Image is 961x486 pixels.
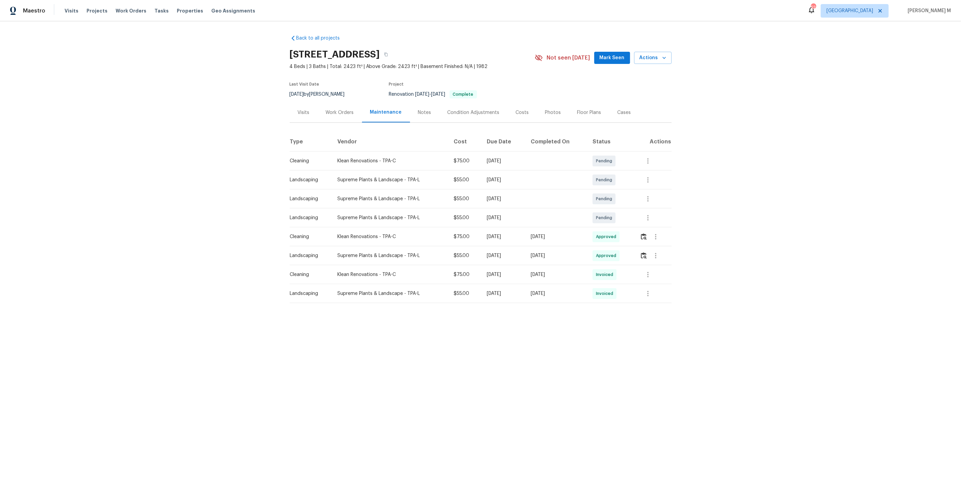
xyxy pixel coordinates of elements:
[290,290,327,297] div: Landscaping
[640,248,648,264] button: Review Icon
[596,233,619,240] span: Approved
[380,48,392,61] button: Copy Address
[290,177,327,183] div: Landscaping
[577,109,601,116] div: Floor Plans
[525,133,587,152] th: Completed On
[487,177,520,183] div: [DATE]
[596,271,616,278] span: Invoiced
[290,92,304,97] span: [DATE]
[290,133,332,152] th: Type
[337,195,443,202] div: Supreme Plants & Landscape - TPA-L
[448,109,500,116] div: Condition Adjustments
[826,7,873,14] span: [GEOGRAPHIC_DATA]
[531,271,582,278] div: [DATE]
[545,109,561,116] div: Photos
[337,214,443,221] div: Supreme Plants & Landscape - TPA-L
[634,133,672,152] th: Actions
[596,177,615,183] span: Pending
[448,133,481,152] th: Cost
[640,54,666,62] span: Actions
[454,158,476,164] div: $75.00
[290,35,355,42] a: Back to all projects
[337,158,443,164] div: Klean Renovations - TPA-C
[596,252,619,259] span: Approved
[547,54,590,61] span: Not seen [DATE]
[290,63,535,70] span: 4 Beds | 3 Baths | Total: 2423 ft² | Above Grade: 2423 ft² | Basement Finished: N/A | 1982
[487,158,520,164] div: [DATE]
[23,7,45,14] span: Maestro
[370,109,402,116] div: Maintenance
[600,54,625,62] span: Mark Seen
[454,252,476,259] div: $55.00
[531,252,582,259] div: [DATE]
[290,51,380,58] h2: [STREET_ADDRESS]
[454,195,476,202] div: $55.00
[415,92,446,97] span: -
[618,109,631,116] div: Cases
[65,7,78,14] span: Visits
[290,214,327,221] div: Landscaping
[450,92,476,96] span: Complete
[531,233,582,240] div: [DATE]
[326,109,354,116] div: Work Orders
[290,82,319,86] span: Last Visit Date
[487,290,520,297] div: [DATE]
[454,177,476,183] div: $55.00
[298,109,310,116] div: Visits
[290,90,353,98] div: by [PERSON_NAME]
[640,229,648,245] button: Review Icon
[290,271,327,278] div: Cleaning
[487,214,520,221] div: [DATE]
[487,195,520,202] div: [DATE]
[337,177,443,183] div: Supreme Plants & Landscape - TPA-L
[415,92,430,97] span: [DATE]
[594,52,630,64] button: Mark Seen
[332,133,448,152] th: Vendor
[337,233,443,240] div: Klean Renovations - TPA-C
[516,109,529,116] div: Costs
[154,8,169,13] span: Tasks
[587,133,634,152] th: Status
[337,252,443,259] div: Supreme Plants & Landscape - TPA-L
[211,7,255,14] span: Geo Assignments
[487,233,520,240] div: [DATE]
[487,271,520,278] div: [DATE]
[290,233,327,240] div: Cleaning
[389,82,404,86] span: Project
[290,158,327,164] div: Cleaning
[454,271,476,278] div: $75.00
[596,214,615,221] span: Pending
[87,7,107,14] span: Projects
[337,271,443,278] div: Klean Renovations - TPA-C
[641,233,647,240] img: Review Icon
[811,4,816,11] div: 52
[431,92,446,97] span: [DATE]
[418,109,431,116] div: Notes
[454,290,476,297] div: $55.00
[389,92,477,97] span: Renovation
[290,252,327,259] div: Landscaping
[596,158,615,164] span: Pending
[634,52,672,64] button: Actions
[482,133,526,152] th: Due Date
[596,290,616,297] span: Invoiced
[487,252,520,259] div: [DATE]
[337,290,443,297] div: Supreme Plants & Landscape - TPA-L
[290,195,327,202] div: Landscaping
[905,7,951,14] span: [PERSON_NAME] M
[531,290,582,297] div: [DATE]
[641,252,647,259] img: Review Icon
[454,214,476,221] div: $55.00
[116,7,146,14] span: Work Orders
[454,233,476,240] div: $75.00
[177,7,203,14] span: Properties
[596,195,615,202] span: Pending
